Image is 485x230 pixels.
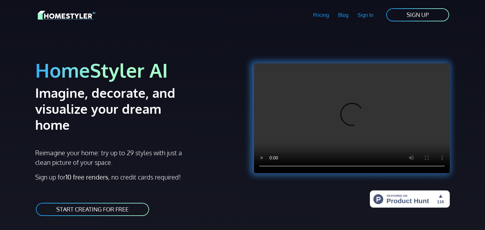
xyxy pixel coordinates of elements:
[386,8,450,22] a: SIGN UP
[370,190,450,208] img: HomeStyler AI - Interior Design Made Easy: One Click to Your Dream Home | Product Hunt
[353,8,378,22] a: Sign In
[66,173,108,181] strong: 10 free renders
[35,202,150,217] a: START CREATING FOR FREE
[35,172,239,182] p: Sign up for , no credit cards required!
[333,8,353,22] a: Blog
[35,85,198,133] h2: Imagine, decorate, and visualize your dream home
[35,148,188,167] p: Reimagine your home: try up to 29 styles with just a clean picture of your space.
[309,8,334,22] a: Pricing
[35,58,239,82] h1: HomeStyler AI
[38,10,95,21] img: HomeStyler AI logo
